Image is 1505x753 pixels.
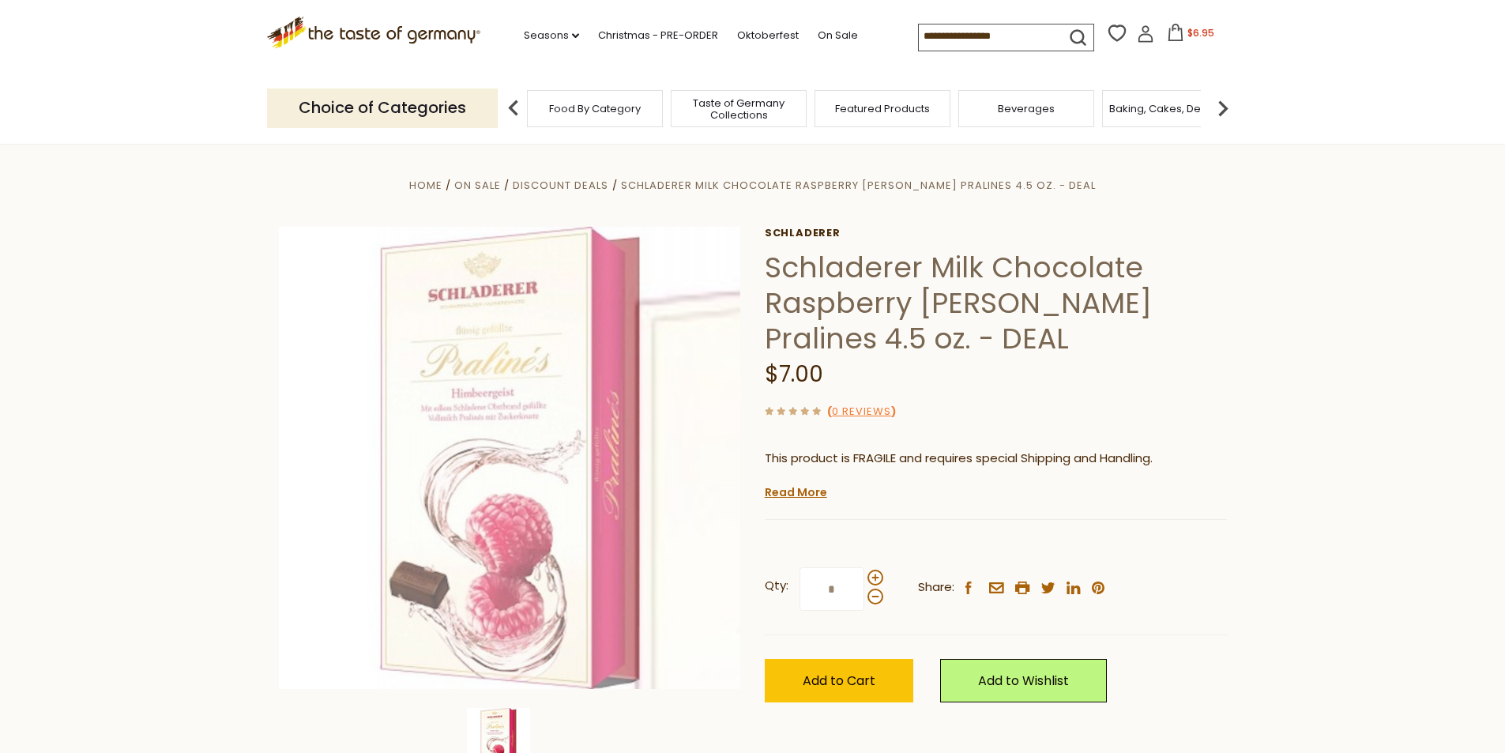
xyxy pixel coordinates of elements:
a: Discount Deals [513,178,608,193]
button: Add to Cart [765,659,913,702]
p: Choice of Categories [267,88,498,127]
span: Share: [918,578,954,597]
a: Food By Category [549,103,641,115]
h1: Schladerer Milk Chocolate Raspberry [PERSON_NAME] Pralines 4.5 oz. - DEAL [765,250,1227,356]
a: Add to Wishlist [940,659,1107,702]
a: Taste of Germany Collections [675,97,802,121]
a: Christmas - PRE-ORDER [598,27,718,44]
a: On Sale [454,178,501,193]
a: Featured Products [835,103,930,115]
button: $6.95 [1157,24,1225,47]
a: Schladerer [765,227,1227,239]
span: Add to Cart [803,672,875,690]
a: 0 Reviews [832,404,891,420]
a: Seasons [524,27,579,44]
a: Home [409,178,442,193]
img: Schladerer Milk Chocolate Raspberry Pralines [279,227,741,689]
p: This product is FRAGILE and requires special Shipping and Handling. [765,449,1227,469]
span: $6.95 [1187,26,1214,40]
img: next arrow [1207,92,1239,124]
span: ( ) [827,404,896,419]
a: Oktoberfest [737,27,799,44]
a: Schladerer Milk Chocolate Raspberry [PERSON_NAME] Pralines 4.5 oz. - DEAL [621,178,1096,193]
a: Read More [765,484,827,500]
input: Qty: [800,567,864,611]
li: We will ship this product in heat-protective, cushioned packaging and ice during warm weather mon... [780,480,1227,500]
img: previous arrow [498,92,529,124]
span: $7.00 [765,359,823,390]
a: Beverages [998,103,1055,115]
a: On Sale [818,27,858,44]
strong: Qty: [765,576,788,596]
a: Baking, Cakes, Desserts [1109,103,1232,115]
